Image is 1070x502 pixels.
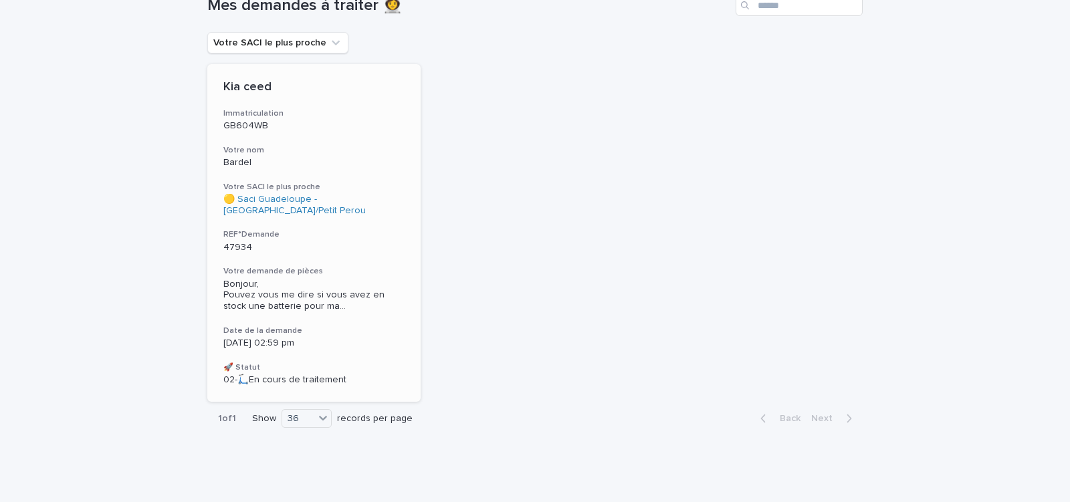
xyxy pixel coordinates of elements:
[223,279,405,312] div: Bonjour, Pouvez vous me dire si vous avez en stock une batterie pour ma Kia svp. Start and stop e...
[207,64,421,402] a: Kia ceedImmatriculationGB604WBVotre nomBardelVotre SACI le plus proche🟡 Saci Guadeloupe - [GEOGRA...
[223,182,405,193] h3: Votre SACI le plus proche
[282,412,314,426] div: 36
[223,326,405,336] h3: Date de la demande
[223,338,405,349] p: [DATE] 02:59 pm
[223,374,405,386] p: 02-🛴En cours de traitement
[223,145,405,156] h3: Votre nom
[772,414,800,423] span: Back
[750,412,806,424] button: Back
[223,242,405,253] p: 47934
[207,32,348,53] button: Votre SACI le plus proche
[337,413,413,424] p: records per page
[811,414,841,423] span: Next
[806,412,863,424] button: Next
[223,120,405,132] p: GB604WB
[223,194,405,217] a: 🟡 Saci Guadeloupe - [GEOGRAPHIC_DATA]/Petit Perou
[223,229,405,240] h3: REF°Demande
[223,108,405,119] h3: Immatriculation
[223,80,405,95] p: Kia ceed
[223,157,405,168] p: Bardel
[223,362,405,373] h3: 🚀 Statut
[252,413,276,424] p: Show
[223,266,405,277] h3: Votre demande de pièces
[207,402,247,435] p: 1 of 1
[223,279,405,312] span: Bonjour, Pouvez vous me dire si vous avez en stock une batterie pour ma ...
